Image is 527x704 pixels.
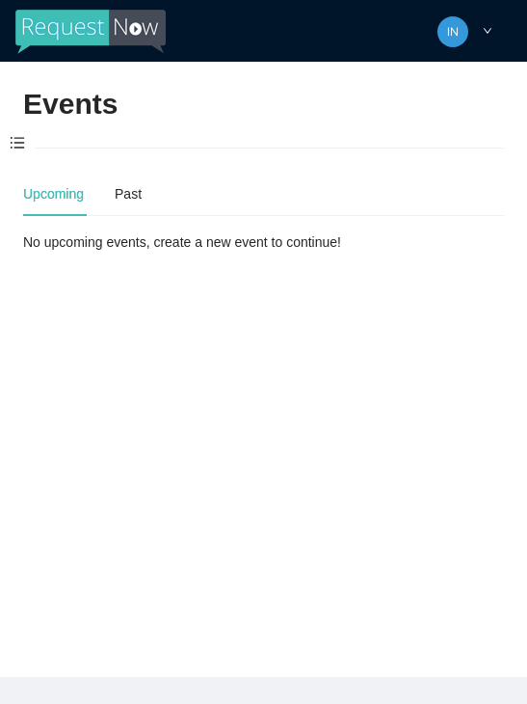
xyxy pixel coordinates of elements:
[115,183,142,204] div: Past
[23,231,504,253] div: No upcoming events, create a new event to continue!
[23,183,84,204] div: Upcoming
[15,10,166,54] img: RequestNow
[23,85,118,124] h2: Events
[483,26,492,36] span: down
[437,16,468,47] img: 5007bee7c59ef8fc6bd867d4aa71cdfc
